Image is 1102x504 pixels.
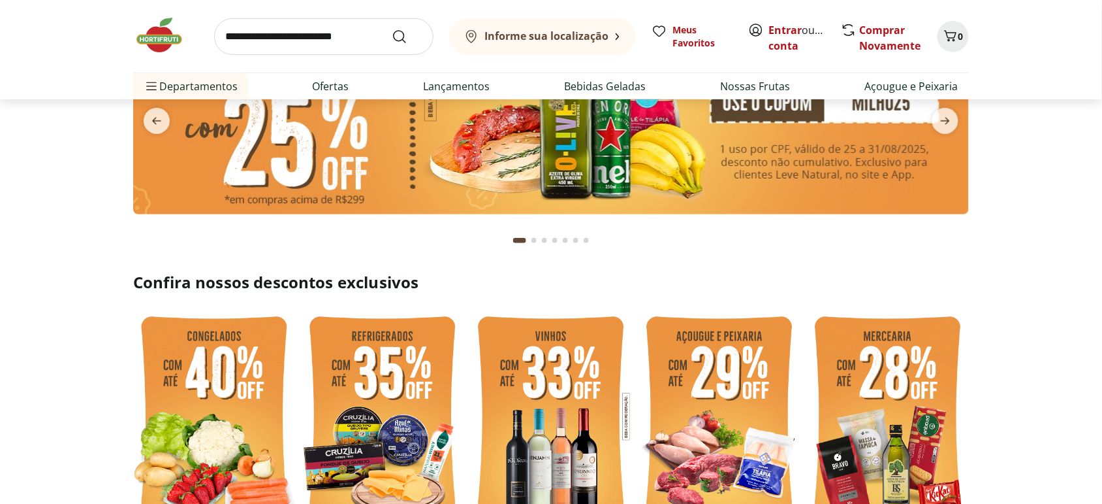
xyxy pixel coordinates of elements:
span: ou [769,22,827,54]
button: Go to page 5 from fs-carousel [560,225,571,256]
button: Submit Search [392,29,423,44]
a: Comprar Novamente [860,23,921,53]
button: Go to page 4 from fs-carousel [550,225,560,256]
a: Entrar [769,23,802,37]
a: Lançamentos [423,78,490,94]
input: search [214,18,433,55]
h2: Confira nossos descontos exclusivos [133,272,969,293]
button: Go to page 6 from fs-carousel [571,225,581,256]
button: Go to page 3 from fs-carousel [539,225,550,256]
button: Go to page 7 from fs-carousel [581,225,591,256]
a: Criar conta [769,23,841,53]
img: cupom [133,12,969,214]
a: Nossas Frutas [721,78,791,94]
span: Meus Favoritos [672,24,732,50]
img: Hortifruti [133,16,198,55]
button: Go to page 2 from fs-carousel [529,225,539,256]
button: Current page from fs-carousel [511,225,529,256]
button: previous [133,108,180,134]
button: Carrinho [937,21,969,52]
button: next [922,108,969,134]
a: Meus Favoritos [652,24,732,50]
span: 0 [958,30,964,42]
a: Açougue e Peixaria [865,78,958,94]
a: Ofertas [312,78,349,94]
button: Informe sua localização [449,18,636,55]
b: Informe sua localização [484,29,608,43]
a: Bebidas Geladas [565,78,646,94]
span: Departamentos [144,71,238,102]
button: Menu [144,71,159,102]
